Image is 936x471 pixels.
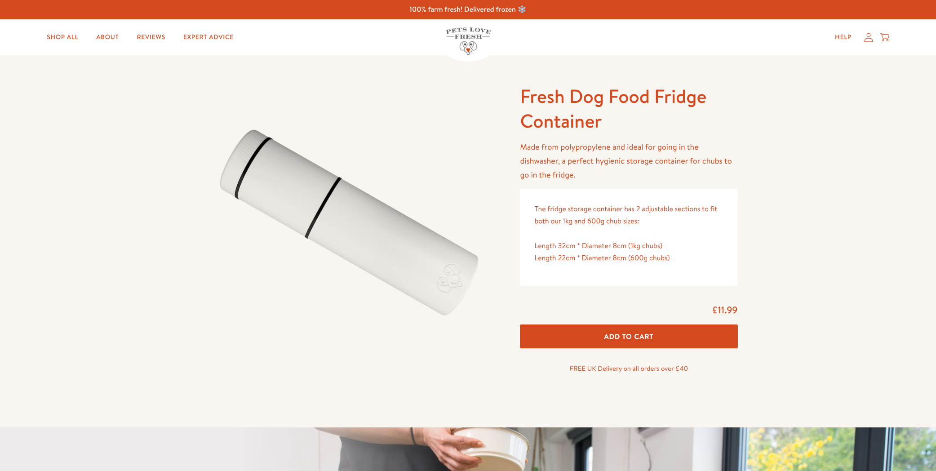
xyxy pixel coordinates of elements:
[604,332,654,341] span: Add To Cart
[199,84,499,372] img: Fresh Dog Food Fridge Container
[712,303,738,316] span: £11.99
[828,28,859,46] a: Help
[520,363,737,374] p: FREE UK Delivery on all orders over £40
[129,28,172,46] a: Reviews
[446,27,491,55] img: Pets Love Fresh
[520,140,737,182] p: Made from polypropylene and ideal for going in the dishwasher, a perfect hygienic storage contain...
[534,203,723,264] p: The fridge storage container has 2 adjustable sections to fit both our 1kg and 600g chub sizes: L...
[520,324,737,348] button: Add To Cart
[40,28,85,46] a: Shop All
[89,28,126,46] a: About
[520,84,737,133] h1: Fresh Dog Food Fridge Container
[176,28,241,46] a: Expert Advice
